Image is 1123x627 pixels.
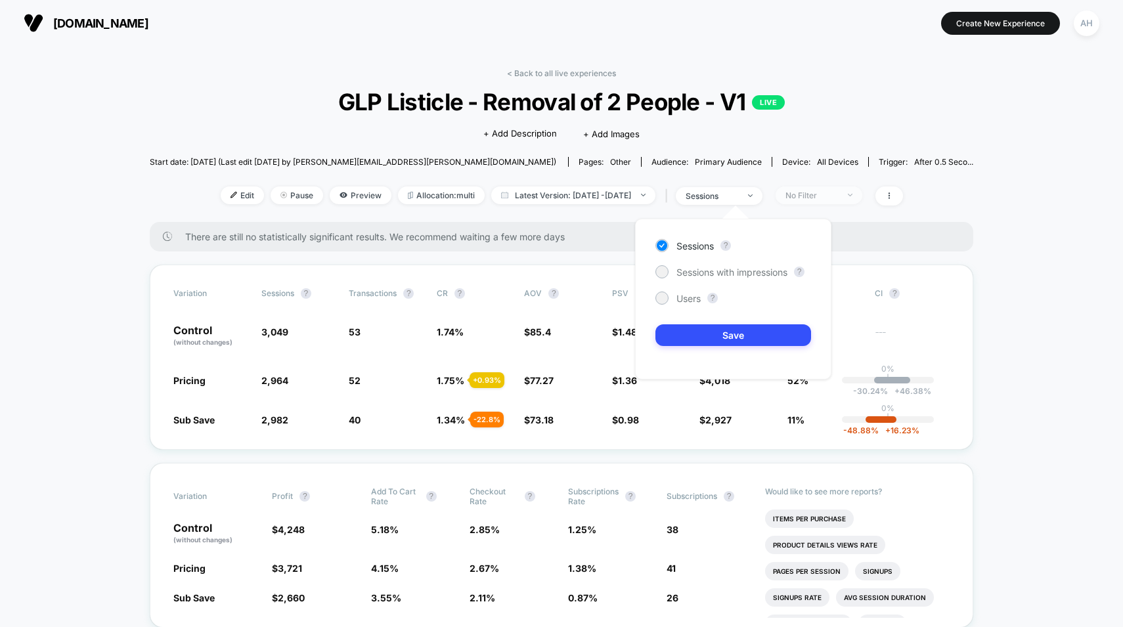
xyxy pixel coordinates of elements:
img: calendar [501,192,508,198]
span: 16.23 % [879,425,919,435]
p: | [887,413,889,423]
span: $ [272,563,302,574]
span: -30.24 % [853,386,888,396]
span: 2,660 [278,592,305,603]
p: Control [173,325,248,347]
span: CI [875,288,947,299]
span: $ [272,524,305,535]
span: 2.67 % [470,563,499,574]
span: Profit [272,491,293,501]
span: Subscriptions Rate [568,486,619,506]
span: 4,248 [278,524,305,535]
span: | [662,186,676,205]
button: ? [707,293,718,303]
button: ? [525,491,535,502]
li: Product Details Views Rate [765,536,885,554]
span: Start date: [DATE] (Last edit [DATE] by [PERSON_NAME][EMAIL_ADDRESS][PERSON_NAME][DOMAIN_NAME]) [150,157,556,167]
span: (without changes) [173,536,232,544]
span: Subscriptions [667,491,717,501]
div: Audience: [651,157,762,167]
span: + [885,425,891,435]
span: 4.15 % [371,563,399,574]
button: ? [299,491,310,502]
span: Pause [271,186,323,204]
span: [DOMAIN_NAME] [53,16,148,30]
span: There are still no statistically significant results. We recommend waiting a few more days [185,231,947,242]
span: $ [699,414,732,425]
button: ? [403,288,414,299]
span: 2,982 [261,414,288,425]
div: sessions [686,191,738,201]
span: + Add Images [583,129,640,139]
button: ? [625,491,636,502]
p: | [887,374,889,383]
span: all devices [817,157,858,167]
button: ? [454,288,465,299]
img: end [848,194,852,196]
li: Pages Per Session [765,562,848,580]
span: 46.38 % [888,386,931,396]
span: 52 [349,375,361,386]
div: Pages: [579,157,631,167]
div: + 0.93 % [470,372,504,388]
button: [DOMAIN_NAME] [20,12,152,33]
span: Variation [173,288,246,299]
span: 40 [349,414,361,425]
span: $ [272,592,305,603]
span: Users [676,293,701,304]
span: $ [612,326,637,337]
span: Variation [173,486,246,506]
span: Pricing [173,563,206,574]
li: Signups [855,562,900,580]
button: ? [889,288,900,299]
span: $ [524,375,554,386]
span: $ [612,414,639,425]
span: $ [524,414,554,425]
span: Sub Save [173,414,215,425]
span: Allocation: multi [398,186,485,204]
span: 26 [667,592,678,603]
span: AOV [524,288,542,298]
span: 0.87 % [568,592,598,603]
span: 41 [667,563,676,574]
span: After 0.5 Seco... [914,157,973,167]
img: edit [231,192,237,198]
span: 1.38 % [568,563,596,574]
p: Would like to see more reports? [765,486,949,496]
span: Edit [221,186,264,204]
span: 2.85 % [470,524,500,535]
button: ? [720,240,731,251]
span: 0.98 [618,414,639,425]
span: + Add Description [483,127,557,141]
span: $ [612,375,637,386]
img: end [748,194,753,197]
div: AH [1074,11,1099,36]
span: 38 [667,524,678,535]
span: 1.36 [618,375,637,386]
span: 2,927 [705,414,732,425]
span: 53 [349,326,361,337]
span: Add To Cart Rate [371,486,420,506]
span: CR [437,288,448,298]
span: --- [875,328,950,347]
span: $ [524,326,551,337]
button: ? [301,288,311,299]
img: end [280,192,287,198]
span: 5.18 % [371,524,399,535]
span: -48.88 % [843,425,879,435]
span: other [610,157,631,167]
span: Transactions [349,288,397,298]
span: 1.34 % [437,414,465,425]
p: 0% [881,364,894,374]
span: 2.11 % [470,592,495,603]
img: Visually logo [24,13,43,33]
li: Items Per Purchase [765,509,854,528]
span: 1.48 [618,326,637,337]
span: 2,964 [261,375,288,386]
span: Device: [772,157,868,167]
button: AH [1070,10,1103,37]
span: 3.55 % [371,592,401,603]
span: 11% [787,414,804,425]
span: 1.74 % [437,326,464,337]
p: Control [173,523,259,545]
